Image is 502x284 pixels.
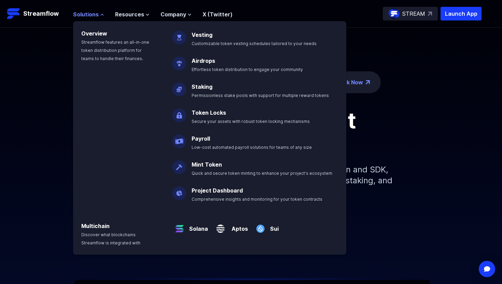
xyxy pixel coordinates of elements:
[115,10,150,18] button: Resources
[73,10,104,18] button: Solutions
[172,77,186,96] img: Staking
[267,219,279,233] a: Sui
[73,10,99,18] span: Solutions
[389,8,400,19] img: streamflow-logo-circle.png
[192,67,303,72] span: Effortless token distribution to engage your community
[402,10,425,18] p: STREAM
[383,7,438,20] a: STREAM
[192,109,226,116] a: Token Locks
[213,216,227,236] img: Aptos
[172,129,186,148] img: Payroll
[203,11,233,18] a: X (Twitter)
[192,93,329,98] span: Permissionless stake pools with support for multiple reward tokens
[172,103,186,122] img: Token Locks
[192,161,222,168] a: Mint Token
[172,51,186,70] img: Airdrops
[227,219,248,233] a: Aptos
[192,171,332,176] span: Quick and secure token minting to enhance your project's ecosystem
[81,30,107,37] a: Overview
[479,261,495,277] div: Open Intercom Messenger
[192,83,212,90] a: Staking
[192,135,210,142] a: Payroll
[81,223,110,229] a: Multichain
[81,232,140,245] span: Discover what blockchains Streamflow is integrated with
[192,31,212,38] a: Vesting
[332,78,363,86] a: Check Now
[192,145,312,150] span: Low-cost automated payroll solutions for teams of any size
[172,181,186,200] img: Project Dashboard
[81,40,149,61] span: Streamflow features an all-in-one token distribution platform for teams to handle their finances.
[192,119,310,124] span: Secure your assets with robust token locking mechanisms
[172,25,186,44] img: Vesting
[7,7,20,20] img: Streamflow Logo
[192,41,317,46] span: Customizable token vesting schedules tailored to your needs
[172,216,186,236] img: Solana
[7,7,66,20] a: Streamflow
[428,12,432,16] img: top-right-arrow.svg
[115,10,144,18] span: Resources
[23,9,59,18] p: Streamflow
[366,80,370,84] img: top-right-arrow.png
[441,7,482,20] button: Launch App
[186,219,208,233] a: Solana
[161,10,186,18] span: Company
[192,197,322,202] span: Comprehensive insights and monitoring for your token contracts
[253,216,267,236] img: Sui
[172,155,186,174] img: Mint Token
[161,10,192,18] button: Company
[192,57,215,64] a: Airdrops
[192,187,243,194] a: Project Dashboard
